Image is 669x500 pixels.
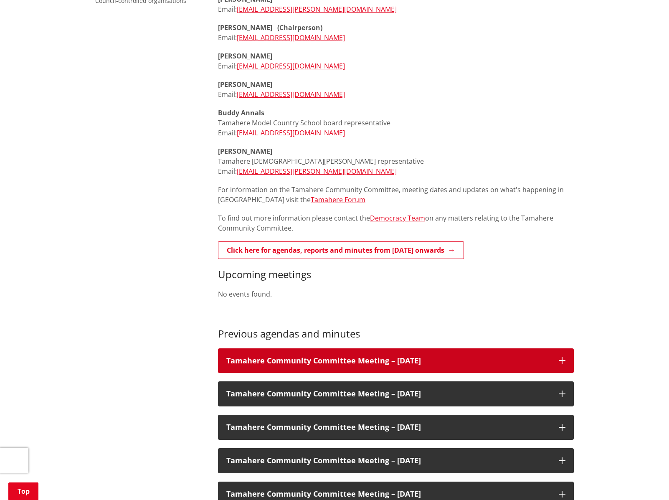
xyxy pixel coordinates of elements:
[218,79,574,99] p: Email:
[226,390,550,398] h3: Tamahere Community Committee Meeting – [DATE]
[237,61,345,71] a: [EMAIL_ADDRESS][DOMAIN_NAME]
[237,5,397,14] a: [EMAIL_ADDRESS][PERSON_NAME][DOMAIN_NAME]
[218,185,574,205] p: For information on the Tamahere Community Committee, meeting dates and updates on what's happenin...
[218,23,322,32] strong: [PERSON_NAME] (Chairperson)
[237,33,345,42] a: [EMAIL_ADDRESS][DOMAIN_NAME]
[311,195,365,204] a: Tamahere Forum
[218,241,464,259] a: Click here for agendas, reports and minutes from [DATE] onwards
[218,146,574,176] p: Tamahere [DEMOGRAPHIC_DATA][PERSON_NAME] representative Email:
[218,23,574,43] p: Email:
[226,490,550,498] h3: Tamahere Community Committee Meeting – [DATE]
[218,80,272,89] strong: [PERSON_NAME]
[218,51,574,71] p: Email:
[226,457,550,465] h3: Tamahere Community Committee Meeting – [DATE]
[218,328,574,340] h3: Previous agendas and minutes
[226,423,550,431] h3: Tamahere Community Committee Meeting – [DATE]
[237,128,345,137] a: [EMAIL_ADDRESS][DOMAIN_NAME]
[218,147,272,156] strong: [PERSON_NAME]
[237,167,397,176] a: [EMAIL_ADDRESS][PERSON_NAME][DOMAIN_NAME]
[218,269,574,281] h3: Upcoming meetings
[226,357,550,365] h3: Tamahere Community Committee Meeting – [DATE]
[218,213,574,233] p: To find out more information please contact the on any matters relating to the Tamahere Community...
[218,289,574,299] p: No events found.
[631,465,661,495] iframe: Messenger Launcher
[237,90,345,99] a: [EMAIL_ADDRESS][DOMAIN_NAME]
[218,108,574,138] p: Tamahere Model Country School board representative Email:
[8,482,38,500] a: Top
[370,213,425,223] a: Democracy Team
[218,51,272,61] strong: [PERSON_NAME]
[218,108,264,117] strong: Buddy Annals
